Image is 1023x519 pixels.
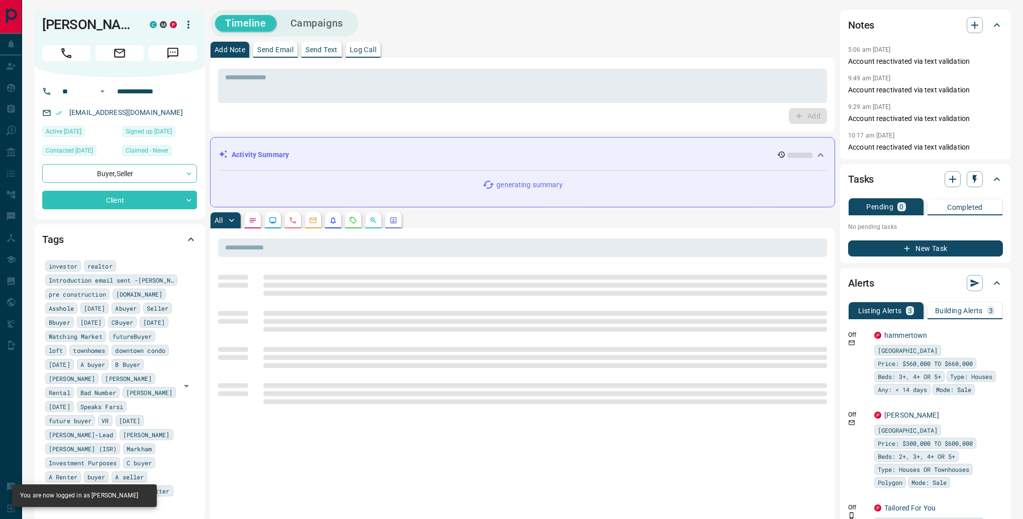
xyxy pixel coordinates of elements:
[46,146,93,156] span: Contacted [DATE]
[878,438,973,448] span: Price: $300,000 TO $600,000
[848,13,1003,37] div: Notes
[105,373,151,383] span: [PERSON_NAME]
[848,113,1003,124] p: Account reactivated via text validation
[848,85,1003,95] p: Account reactivated via text validation
[42,145,117,159] div: Fri Jul 18 2025
[96,85,109,97] button: Open
[848,271,1003,295] div: Alerts
[908,307,912,314] p: 3
[848,275,874,291] h2: Alerts
[878,451,955,461] span: Beds: 2+, 3+, 4+ OR 5+
[989,307,993,314] p: 3
[878,371,941,381] span: Beds: 3+, 4+ OR 5+
[115,472,144,482] span: A seller
[878,464,969,474] span: Type: Houses OR Townhouses
[269,216,277,224] svg: Lead Browsing Activity
[848,17,874,33] h2: Notes
[179,379,193,393] button: Open
[215,46,245,53] p: Add Note
[80,387,116,398] span: Bad Number
[349,216,357,224] svg: Requests
[119,416,141,426] span: [DATE]
[150,21,157,28] div: condos.ca
[49,444,117,454] span: [PERSON_NAME] (ISR)
[49,275,174,285] span: Introduction email sent -[PERSON_NAME]
[911,477,947,487] span: Mode: Sale
[49,402,70,412] span: [DATE]
[350,46,376,53] p: Log Call
[122,126,197,140] div: Fri Oct 20 2017
[884,504,936,512] a: Tailored For You
[309,216,317,224] svg: Emails
[884,411,939,419] a: [PERSON_NAME]
[848,56,1003,67] p: Account reactivated via text validation
[878,477,902,487] span: Polygon
[848,330,868,339] p: Off
[49,359,70,369] span: [DATE]
[115,303,137,313] span: Abuyer
[874,332,881,339] div: property.ca
[848,503,868,512] p: Off
[848,171,874,187] h2: Tasks
[289,216,297,224] svg: Calls
[49,373,95,383] span: [PERSON_NAME]
[115,345,165,355] span: downtown condo
[369,216,377,224] svg: Opportunities
[49,458,117,468] span: Investment Purposes
[80,317,102,327] span: [DATE]
[80,402,123,412] span: Speaks Farsi
[49,430,113,440] span: [PERSON_NAME]-Lead
[49,345,63,355] span: loft
[878,345,938,355] span: [GEOGRAPHIC_DATA]
[143,317,165,327] span: [DATE]
[305,46,338,53] p: Send Text
[95,45,144,61] span: Email
[947,204,983,211] p: Completed
[878,425,938,435] span: [GEOGRAPHIC_DATA]
[42,231,63,247] h2: Tags
[899,203,903,210] p: 0
[950,371,992,381] span: Type: Houses
[112,317,133,327] span: CBuyer
[848,512,855,519] svg: Push Notification Only
[42,17,135,33] h1: [PERSON_NAME]
[49,289,106,299] span: pre construction
[874,412,881,419] div: property.ca
[42,227,197,251] div: Tags
[42,126,117,140] div: Tue Aug 12 2025
[87,261,113,271] span: realtor
[49,331,103,341] span: Watching Market
[874,504,881,511] div: property.ca
[329,216,337,224] svg: Listing Alerts
[848,240,1003,256] button: New Task
[49,317,70,327] span: Bbuyer
[49,472,77,482] span: A Renter
[69,108,183,116] a: [EMAIL_ADDRESS][DOMAIN_NAME]
[73,345,105,355] span: townhomes
[848,410,868,419] p: Off
[123,430,169,440] span: [PERSON_NAME]
[215,15,276,32] button: Timeline
[101,416,109,426] span: VR
[219,146,827,164] div: Activity Summary
[49,303,74,313] span: Asshole
[127,458,152,468] span: C buyer
[848,75,891,82] p: 9:49 am [DATE]
[84,303,106,313] span: [DATE]
[866,203,893,210] p: Pending
[280,15,353,32] button: Campaigns
[215,217,223,224] p: All
[848,46,891,53] p: 5:06 am [DATE]
[80,359,106,369] span: A buyer
[249,216,257,224] svg: Notes
[884,331,927,339] a: hammertown
[42,45,90,61] span: Call
[49,416,91,426] span: future buyer
[878,384,927,395] span: Any: < 14 days
[848,419,855,426] svg: Email
[49,261,77,271] span: investor
[848,339,855,346] svg: Email
[848,132,894,139] p: 10:17 am [DATE]
[232,150,289,160] p: Activity Summary
[936,384,971,395] span: Mode: Sale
